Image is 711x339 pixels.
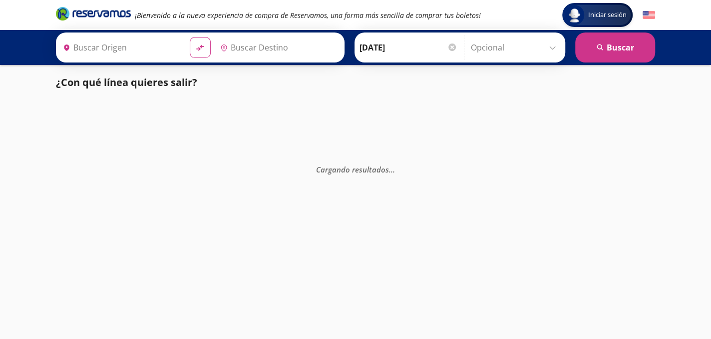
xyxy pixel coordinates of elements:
span: . [393,164,395,174]
input: Buscar Destino [216,35,339,60]
i: Brand Logo [56,6,131,21]
input: Buscar Origen [59,35,182,60]
button: English [643,9,655,21]
em: Cargando resultados [316,164,395,174]
input: Elegir Fecha [359,35,457,60]
input: Opcional [471,35,560,60]
span: Iniciar sesión [584,10,631,20]
span: . [389,164,391,174]
p: ¿Con qué línea quieres salir? [56,75,197,90]
a: Brand Logo [56,6,131,24]
button: Buscar [575,32,655,62]
span: . [391,164,393,174]
em: ¡Bienvenido a la nueva experiencia de compra de Reservamos, una forma más sencilla de comprar tus... [135,10,481,20]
